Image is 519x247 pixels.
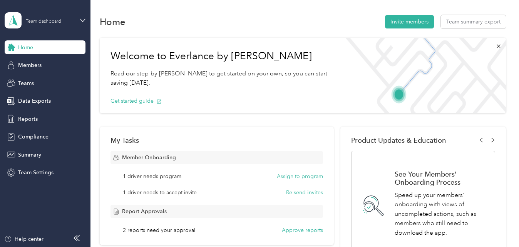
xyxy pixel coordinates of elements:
button: Help center [4,235,44,243]
span: Team Settings [18,169,54,177]
img: Welcome to everlance [339,38,506,113]
span: Data Exports [18,97,51,105]
span: Compliance [18,133,49,141]
span: Members [18,61,42,69]
button: Get started guide [110,97,162,105]
div: My Tasks [110,136,323,144]
span: 1 driver needs program [123,172,181,180]
span: 1 driver needs to accept invite [123,189,197,197]
p: Read our step-by-[PERSON_NAME] to get started on your own, so you can start saving [DATE]. [110,69,328,88]
span: Member Onboarding [122,154,176,162]
button: Approve reports [282,226,323,234]
button: Invite members [385,15,434,28]
p: Speed up your members' onboarding with views of uncompleted actions, such as members who still ne... [395,190,486,238]
button: Assign to program [277,172,323,180]
span: 2 reports need your approval [123,226,195,234]
h1: Welcome to Everlance by [PERSON_NAME] [110,50,328,62]
span: Summary [18,151,41,159]
span: Product Updates & Education [351,136,446,144]
span: Teams [18,79,34,87]
iframe: Everlance-gr Chat Button Frame [476,204,519,247]
div: Team dashboard [26,19,61,24]
span: Reports [18,115,38,123]
span: Home [18,43,33,52]
h1: See Your Members' Onboarding Process [395,170,486,186]
button: Team summary export [441,15,506,28]
span: Report Approvals [122,207,167,215]
h1: Home [100,18,126,26]
button: Re-send invites [286,189,323,197]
